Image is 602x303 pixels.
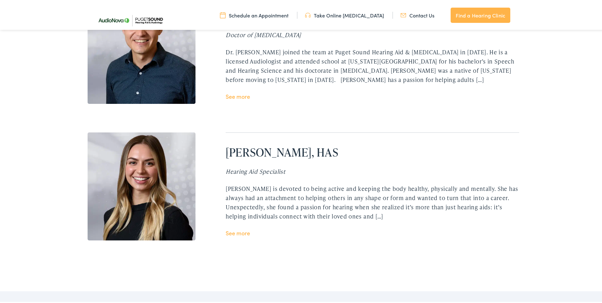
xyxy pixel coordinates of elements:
[226,30,301,37] i: Doctor of [MEDICAL_DATA]
[88,131,195,239] img: Lauren Swanson, Hearing Aid Specialist at Puget Sound Hearing in Tacoma, WA.
[220,10,226,17] img: utility icon
[400,10,406,17] img: utility icon
[226,183,519,219] div: [PERSON_NAME] is devoted to being active and keeping the body healthy, physically and mentally. S...
[226,144,519,158] h2: [PERSON_NAME], HAS
[400,10,434,17] a: Contact Us
[226,166,285,174] i: Hearing Aid Specialist
[226,91,250,99] a: See more
[305,10,384,17] a: Take Online [MEDICAL_DATA]
[226,46,519,83] div: Dr. [PERSON_NAME] joined the team at Puget Sound Hearing Aid & [MEDICAL_DATA] in [DATE]. He is a ...
[226,228,250,236] a: See more
[305,10,311,17] img: utility icon
[451,6,510,22] a: Find a Hearing Clinic
[220,10,288,17] a: Schedule an Appointment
